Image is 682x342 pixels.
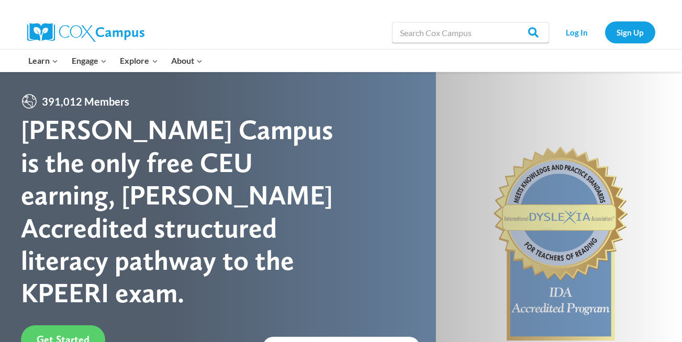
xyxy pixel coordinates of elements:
a: Log In [554,21,600,43]
div: [PERSON_NAME] Campus is the only free CEU earning, [PERSON_NAME] Accredited structured literacy p... [21,113,341,309]
img: Cox Campus [27,23,144,42]
input: Search Cox Campus [392,22,549,43]
nav: Primary Navigation [22,50,209,72]
span: 391,012 Members [38,93,133,110]
span: Learn [28,54,58,67]
span: About [171,54,203,67]
a: Sign Up [605,21,655,43]
nav: Secondary Navigation [554,21,655,43]
span: Engage [72,54,107,67]
span: Explore [120,54,158,67]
